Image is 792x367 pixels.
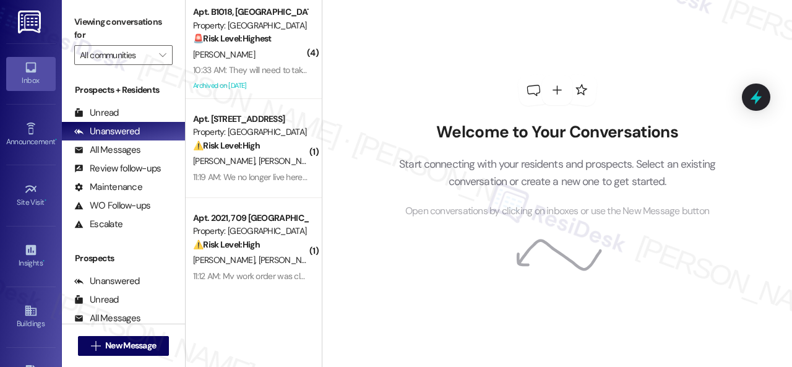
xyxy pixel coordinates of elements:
div: Unread [74,293,119,306]
div: Property: [GEOGRAPHIC_DATA] [193,19,308,32]
div: Unanswered [74,275,140,288]
div: Unread [74,106,119,119]
div: Escalate [74,218,123,231]
div: Property: [GEOGRAPHIC_DATA] [193,126,308,139]
div: Apt. B1018, [GEOGRAPHIC_DATA] [193,6,308,19]
img: ResiDesk Logo [18,11,43,33]
a: Site Visit • [6,179,56,212]
i:  [91,341,100,351]
span: • [45,196,46,205]
div: Maintenance [74,181,142,194]
div: Archived on [DATE] [192,78,309,93]
span: • [55,136,57,144]
h2: Welcome to Your Conversations [381,123,734,142]
div: Prospects [62,252,185,265]
div: WO Follow-ups [74,199,150,212]
p: Start connecting with your residents and prospects. Select an existing conversation or create a n... [381,155,734,191]
div: Review follow-ups [74,162,161,175]
div: All Messages [74,144,140,157]
span: Open conversations by clicking on inboxes or use the New Message button [405,204,709,219]
span: [PERSON_NAME] [259,155,321,166]
a: Inbox [6,57,56,90]
i:  [159,50,166,60]
div: Apt. 2021, 709 [GEOGRAPHIC_DATA] [193,212,308,225]
label: Viewing conversations for [74,12,173,45]
span: [PERSON_NAME] [259,254,321,266]
span: • [43,257,45,266]
strong: ⚠️ Risk Level: High [193,140,260,151]
strong: ⚠️ Risk Level: High [193,239,260,250]
div: Property: [GEOGRAPHIC_DATA] [193,225,308,238]
div: All Messages [74,312,140,325]
button: New Message [78,336,170,356]
strong: 🚨 Risk Level: Highest [193,33,272,44]
div: Unanswered [74,125,140,138]
span: New Message [105,339,156,352]
div: 10:33 AM: They will need to take care of this ASAP or I will get someone out and send them the bill [193,64,541,76]
a: Buildings [6,300,56,334]
input: All communities [80,45,153,65]
span: [PERSON_NAME] [193,155,259,166]
span: [PERSON_NAME] [193,254,259,266]
div: 11:19 AM: We no longer live here, please remove from texting list [193,171,416,183]
div: Apt. [STREET_ADDRESS] [193,113,308,126]
a: Insights • [6,240,56,273]
span: [PERSON_NAME] [193,49,255,60]
div: Prospects + Residents [62,84,185,97]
